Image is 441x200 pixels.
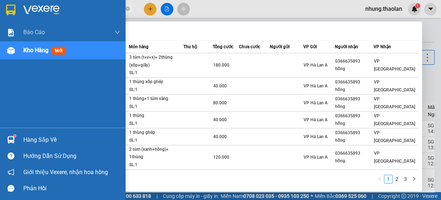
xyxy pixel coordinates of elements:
span: Người nhận [335,44,358,49]
div: 0366635893 [335,112,373,120]
li: 3 [401,175,410,183]
span: VP Hà Lan A [304,117,328,122]
div: hồng [335,120,373,127]
span: VP Gửi [303,44,317,49]
div: 3 túm (t+v+x)+ 2thùng (xốp+giấy) [129,54,183,69]
span: Người gửi [270,44,290,49]
span: Tổng cước [213,44,233,49]
span: VP [GEOGRAPHIC_DATA] [374,96,415,109]
div: SL: 1 [129,103,183,111]
div: SL: 1 [129,69,183,77]
li: Next Page [410,175,418,183]
span: 40.000 [213,134,227,139]
div: hồng [335,157,373,165]
img: warehouse-icon [7,136,15,144]
span: 40.000 [213,117,227,122]
span: Món hàng [129,44,149,49]
span: Kho hàng [23,47,48,54]
div: Hướng dẫn sử dụng [23,151,120,162]
span: Chưa cước [239,44,260,49]
span: message [8,185,14,192]
div: SL: 1 [129,137,183,145]
sup: 1 [14,135,16,137]
span: right [412,177,416,181]
span: Thu hộ [183,44,197,49]
div: 0366635893 [335,58,373,65]
div: 0366635893 [335,78,373,86]
div: 1 thùng+1 túm vàng [129,95,183,103]
div: SL: 1 [129,161,183,169]
li: 1 [384,175,393,183]
span: mới [52,47,65,55]
span: Giới thiệu Vexere, nhận hoa hồng [23,168,108,177]
div: 1 thùng ghép [129,129,183,137]
span: close-circle [126,6,130,13]
span: VP [GEOGRAPHIC_DATA] [374,59,415,72]
span: VP [GEOGRAPHIC_DATA] [374,79,415,92]
span: VP Hà Lan A [304,83,328,88]
span: VP [GEOGRAPHIC_DATA] [374,151,415,164]
span: VP [GEOGRAPHIC_DATA] [374,130,415,143]
span: 120.000 [213,155,229,160]
span: VP Nhận [374,44,391,49]
div: 0366635893 [335,150,373,157]
li: 2 [393,175,401,183]
img: warehouse-icon [7,47,15,54]
span: VP Hà Lan A [304,63,328,68]
img: logo-vxr [6,5,15,15]
div: 2 túm (xanh+hồng)+ 1thùng [129,146,183,161]
span: VP Hà Lan A [304,100,328,105]
span: 80.000 [213,100,227,105]
div: hồng [335,137,373,144]
div: hồng [335,65,373,73]
button: left [375,175,384,183]
div: 0366635893 [335,95,373,103]
span: 180.000 [213,63,229,68]
div: SL: 1 [129,120,183,128]
div: 0366635893 [335,129,373,137]
img: solution-icon [7,29,15,36]
div: Phản hồi [23,183,120,194]
div: SL: 1 [129,86,183,94]
button: right [410,175,418,183]
div: 2 túm xanh+ 1thùng [129,170,183,178]
span: notification [8,169,14,176]
div: hồng [335,86,373,94]
div: hồng [335,103,373,110]
span: VP Hà Lan A [304,134,328,139]
span: 40.000 [213,83,227,88]
div: 1 thùng [129,112,183,120]
a: 1 [384,175,392,183]
div: Hàng sắp về [23,135,120,145]
span: close-circle [126,6,130,11]
span: question-circle [8,153,14,159]
span: VP Hà Lan A [304,155,328,160]
a: 3 [402,175,409,183]
span: Báo cáo [23,28,45,37]
span: down [114,29,120,35]
div: 1 thùng xốp ghép [129,78,183,86]
span: VP [GEOGRAPHIC_DATA] [374,113,415,126]
span: left [377,177,382,181]
li: Previous Page [375,175,384,183]
a: 2 [393,175,401,183]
